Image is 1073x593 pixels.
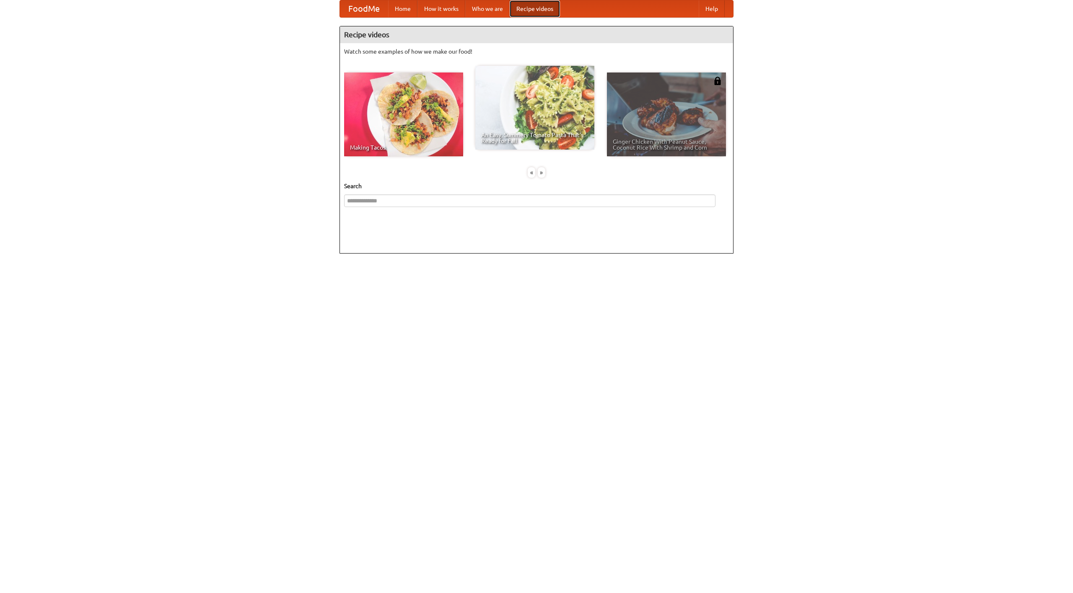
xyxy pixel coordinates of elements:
div: » [538,167,545,178]
a: An Easy, Summery Tomato Pasta That's Ready for Fall [475,66,594,150]
img: 483408.png [713,77,722,85]
a: Help [699,0,725,17]
p: Watch some examples of how we make our food! [344,47,729,56]
a: Recipe videos [510,0,560,17]
a: Who we are [465,0,510,17]
span: Making Tacos [350,145,457,150]
a: Making Tacos [344,73,463,156]
h5: Search [344,182,729,190]
div: « [528,167,535,178]
a: Home [388,0,417,17]
a: FoodMe [340,0,388,17]
span: An Easy, Summery Tomato Pasta That's Ready for Fall [481,132,588,144]
a: How it works [417,0,465,17]
h4: Recipe videos [340,26,733,43]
